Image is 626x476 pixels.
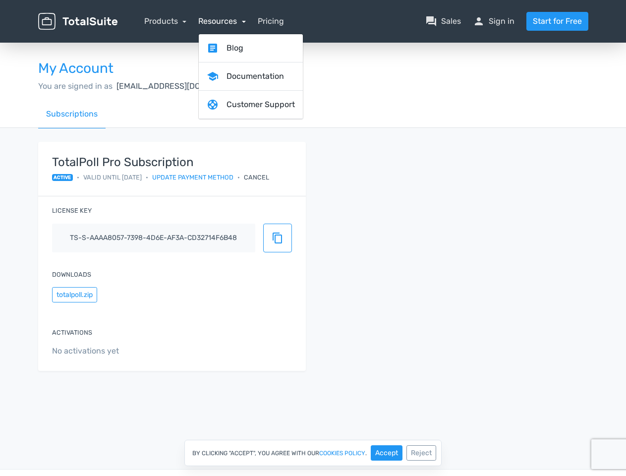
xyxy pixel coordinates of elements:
[473,15,485,27] span: person
[207,70,219,82] span: school
[83,173,142,182] span: Valid until [DATE]
[52,174,73,181] span: active
[207,99,219,111] span: support
[425,15,437,27] span: question_answer
[77,173,79,182] span: •
[207,42,219,54] span: article
[198,16,246,26] a: Resources
[52,270,91,279] label: Downloads
[199,34,303,62] a: articleBlog
[116,81,252,91] span: [EMAIL_ADDRESS][DOMAIN_NAME],
[38,81,113,91] span: You are signed in as
[199,91,303,119] a: supportCustomer Support
[52,156,270,169] strong: TotalPoll Pro Subscription
[52,206,92,215] label: License key
[152,173,233,182] a: Update payment method
[199,62,303,91] a: schoolDocumentation
[146,173,148,182] span: •
[38,61,588,76] h3: My Account
[52,345,292,357] span: No activations yet
[406,445,436,461] button: Reject
[52,328,92,337] label: Activations
[263,224,292,252] button: content_copy
[371,445,402,461] button: Accept
[144,16,187,26] a: Products
[473,15,514,27] a: personSign in
[526,12,588,31] a: Start for Free
[319,450,365,456] a: cookies policy
[237,173,240,182] span: •
[52,287,97,302] button: totalpoll.zip
[272,232,284,244] span: content_copy
[38,13,117,30] img: TotalSuite for WordPress
[258,15,284,27] a: Pricing
[38,100,106,128] a: Subscriptions
[244,173,269,182] div: Cancel
[425,15,461,27] a: question_answerSales
[184,440,442,466] div: By clicking "Accept", you agree with our .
